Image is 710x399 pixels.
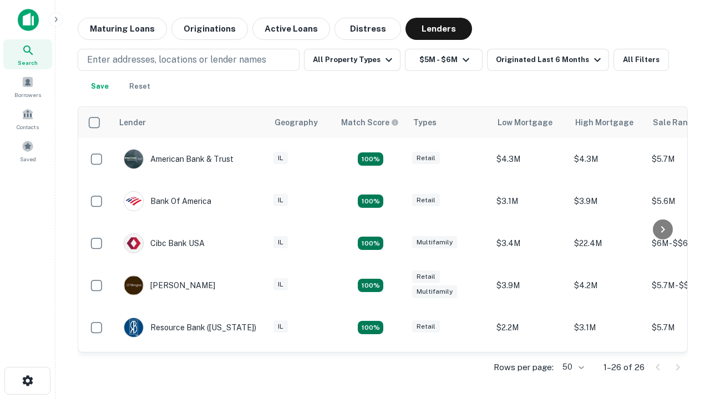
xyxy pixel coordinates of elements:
button: Originated Last 6 Months [487,49,609,71]
h6: Match Score [341,116,397,129]
p: Enter addresses, locations or lender names [87,53,266,66]
button: Lenders [405,18,472,40]
div: Multifamily [412,236,457,249]
div: American Bank & Trust [124,149,234,169]
span: Contacts [17,122,39,131]
img: capitalize-icon.png [18,9,39,31]
div: Matching Properties: 4, hasApolloMatch: undefined [358,321,383,334]
th: Capitalize uses an advanced AI algorithm to match your search with the best lender. The match sco... [334,107,407,138]
button: Distress [334,18,401,40]
button: $5M - $6M [405,49,483,71]
th: Geography [268,107,334,138]
button: Enter addresses, locations or lender names [78,49,300,71]
div: Matching Properties: 4, hasApolloMatch: undefined [358,237,383,250]
td: $3.4M [491,222,569,264]
img: picture [124,150,143,168]
a: Contacts [3,104,52,134]
img: picture [124,318,143,337]
button: Originations [171,18,248,40]
div: [PERSON_NAME] [124,275,215,295]
a: Borrowers [3,71,52,101]
div: Matching Properties: 7, hasApolloMatch: undefined [358,152,383,166]
span: Saved [20,155,36,163]
td: $19.4M [569,349,646,391]
td: $22.4M [569,222,646,264]
button: All Property Types [304,49,400,71]
div: Cibc Bank USA [124,233,205,253]
div: Retail [412,270,440,283]
img: picture [124,234,143,253]
div: IL [273,320,288,333]
td: $3.1M [491,180,569,222]
div: IL [273,278,288,291]
div: IL [273,236,288,249]
img: picture [124,276,143,295]
div: IL [273,152,288,165]
td: $4.2M [569,264,646,306]
div: Low Mortgage [498,116,552,129]
button: Active Loans [252,18,330,40]
div: Matching Properties: 4, hasApolloMatch: undefined [358,195,383,208]
th: High Mortgage [569,107,646,138]
div: Retail [412,194,440,207]
td: $3.1M [569,306,646,349]
div: 50 [558,359,586,375]
div: Capitalize uses an advanced AI algorithm to match your search with the best lender. The match sco... [341,116,399,129]
span: Search [18,58,38,67]
div: Types [413,116,437,129]
button: Save your search to get updates of matches that match your search criteria. [82,75,118,98]
div: Lender [119,116,146,129]
div: IL [273,194,288,207]
button: Reset [122,75,158,98]
p: 1–26 of 26 [603,361,645,374]
img: picture [124,192,143,211]
th: Types [407,107,491,138]
span: Borrowers [14,90,41,99]
td: $2.2M [491,306,569,349]
div: High Mortgage [575,116,633,129]
td: $3.9M [491,264,569,306]
td: $4.3M [569,138,646,180]
button: Maturing Loans [78,18,167,40]
th: Lender [113,107,268,138]
div: Resource Bank ([US_STATE]) [124,318,256,337]
div: Bank Of America [124,191,211,211]
a: Saved [3,136,52,166]
div: Multifamily [412,285,457,298]
th: Low Mortgage [491,107,569,138]
div: Geography [275,116,318,129]
iframe: Chat Widget [655,275,710,328]
p: Rows per page: [494,361,554,374]
td: $19.4M [491,349,569,391]
div: Retail [412,320,440,333]
td: $4.3M [491,138,569,180]
div: Retail [412,152,440,165]
div: Matching Properties: 4, hasApolloMatch: undefined [358,279,383,292]
a: Search [3,39,52,69]
div: Originated Last 6 Months [496,53,604,66]
button: All Filters [613,49,669,71]
td: $3.9M [569,180,646,222]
